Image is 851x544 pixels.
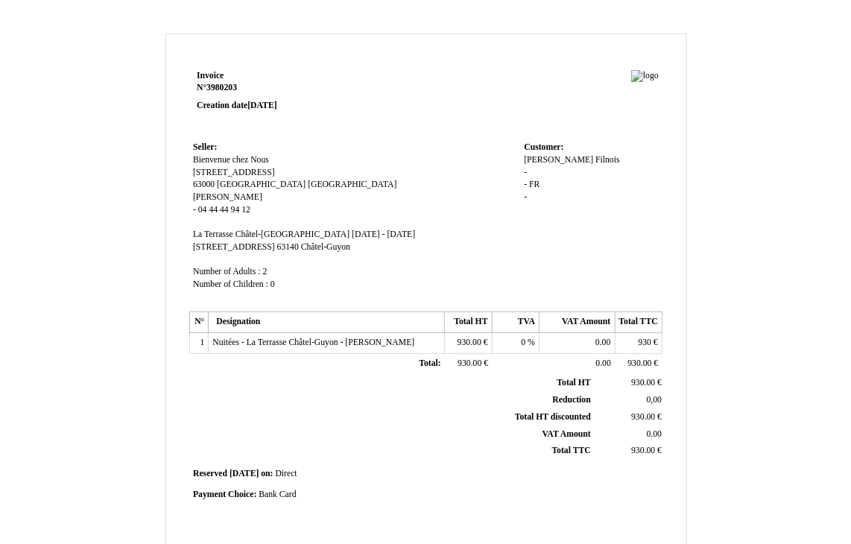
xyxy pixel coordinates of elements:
span: Total HT discounted [515,412,591,422]
span: - [193,205,196,215]
span: 0,00 [647,395,662,405]
span: [GEOGRAPHIC_DATA] [308,180,396,189]
span: Châtel-Guyon [301,242,350,252]
span: 2 [263,267,268,276]
span: 63140 [277,242,299,252]
span: [GEOGRAPHIC_DATA] [217,180,306,189]
span: Number of Children : [193,279,268,289]
span: 930 [639,338,652,347]
span: 930.00 [631,412,655,422]
span: Reserved [193,469,227,478]
span: Invoice [197,71,224,80]
td: € [594,443,665,460]
span: [STREET_ADDRESS] [193,168,275,177]
span: Reduction [553,395,591,405]
td: € [445,333,492,354]
span: - [524,168,527,177]
td: € [615,353,662,374]
span: [STREET_ADDRESS] [193,242,275,252]
span: Total: [419,358,440,368]
span: 0.00 [596,358,611,368]
span: Payment Choice: [193,490,256,499]
span: 3980203 [206,83,237,92]
span: 930.00 [631,446,655,455]
span: [PERSON_NAME] [193,192,262,202]
span: Bienvenue chez Nous [193,155,269,165]
th: Designation [209,312,445,333]
strong: N° [197,82,375,94]
span: [DATE] - [DATE] [352,230,415,239]
span: 63000 [193,180,215,189]
span: 930.00 [458,338,481,347]
td: € [615,333,662,354]
th: VAT Amount [540,312,615,333]
th: Total HT [445,312,492,333]
span: [PERSON_NAME] [524,155,593,165]
span: 930.00 [628,358,652,368]
span: VAT Amount [542,429,591,439]
span: 0.00 [647,429,662,439]
span: 0 [271,279,275,289]
span: Seller: [193,142,217,152]
span: Total TTC [552,446,591,455]
td: € [445,353,492,374]
th: TVA [492,312,539,333]
strong: Creation date [197,101,277,110]
span: 04 44 44 94 12 [198,205,250,215]
span: on: [261,469,273,478]
span: La Terrasse Châtel-[GEOGRAPHIC_DATA] [193,230,349,239]
span: [DATE] [230,469,259,478]
td: % [492,333,539,354]
img: logo [631,70,659,83]
span: - [524,192,527,202]
span: 930.00 [458,358,481,368]
span: FR [529,180,540,189]
span: Customer: [524,142,563,152]
span: Number of Adults : [193,267,261,276]
span: 0.00 [595,338,610,347]
span: 930.00 [631,378,655,388]
th: N° [190,312,209,333]
td: € [594,408,665,426]
span: Bank Card [259,490,296,499]
span: [DATE] [247,101,276,110]
span: - [524,180,527,189]
span: Direct [276,469,297,478]
span: Total HT [557,378,591,388]
td: € [594,375,665,391]
span: Filnois [595,155,619,165]
span: 0 [522,338,526,347]
span: Nuitées - La Terrasse Châtel-Guyon - [PERSON_NAME] [212,338,414,347]
td: 1 [190,333,209,354]
th: Total TTC [615,312,662,333]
